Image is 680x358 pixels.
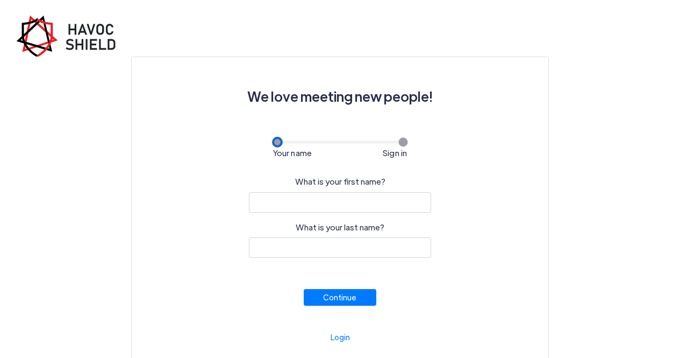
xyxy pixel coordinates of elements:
[16,15,124,57] img: havoc-shield-register-logo.png
[273,148,312,158] span: Your name
[304,289,377,306] button: Continue
[296,221,384,234] label: What is your last name?
[383,148,407,158] span: Sign in
[158,83,522,110] h3: We love meeting new people!
[331,332,350,342] a: Login
[295,176,385,188] label: What is your first name?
